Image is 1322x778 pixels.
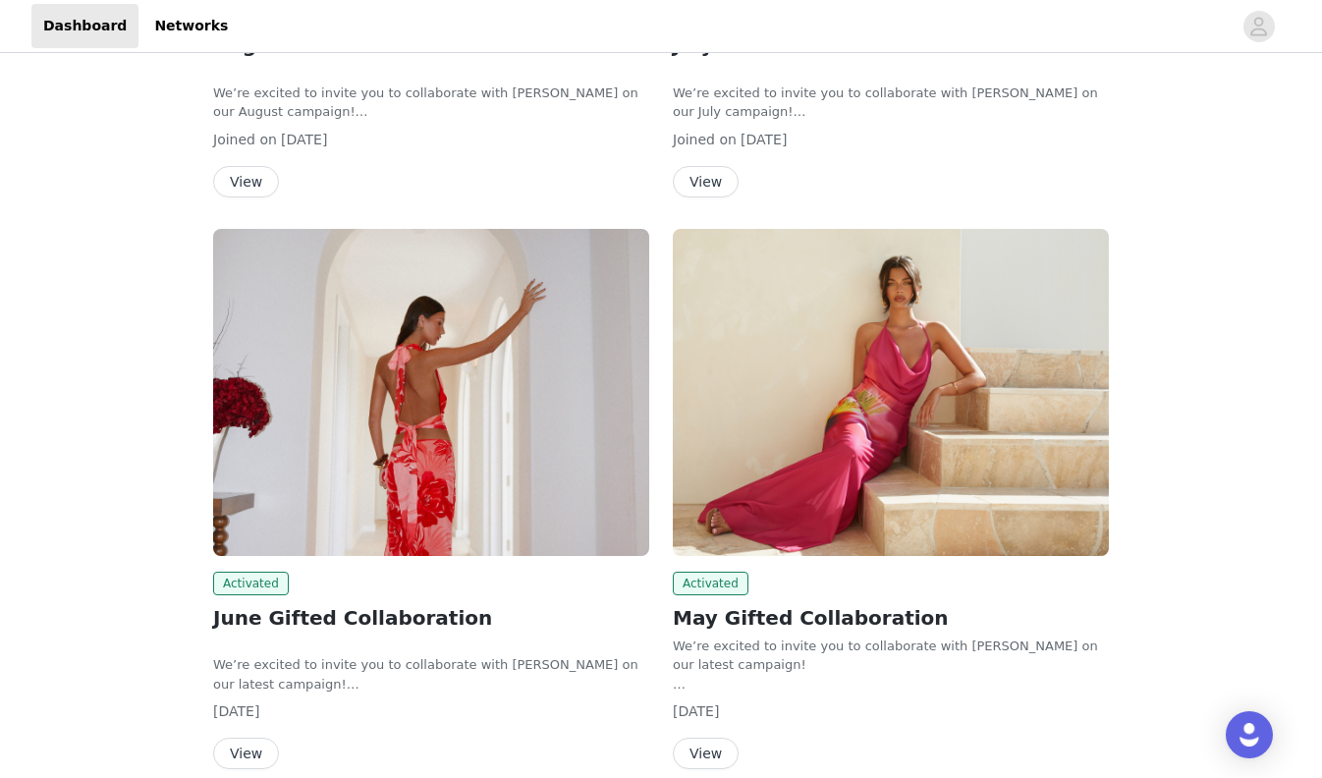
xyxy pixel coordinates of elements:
button: View [673,166,739,197]
p: We’re excited to invite you to collaborate with [PERSON_NAME] on our latest campaign! [213,655,649,694]
img: Peppermayo USA [673,229,1109,556]
span: Joined on [673,132,737,147]
a: Networks [142,4,240,48]
button: View [213,738,279,769]
h2: May Gifted Collaboration [673,603,1109,633]
button: View [673,738,739,769]
span: [DATE] [673,703,719,719]
h2: June Gifted Collaboration [213,603,649,633]
span: [DATE] [281,132,327,147]
span: Activated [673,572,748,595]
p: We’re excited to invite you to collaborate with [PERSON_NAME] on our July campaign! [673,83,1109,122]
span: [DATE] [741,132,787,147]
a: Dashboard [31,4,138,48]
a: View [213,747,279,761]
p: We’re excited to invite you to collaborate with [PERSON_NAME] on our August campaign! [213,83,649,122]
span: [DATE] [213,703,259,719]
a: View [673,175,739,190]
p: We’re excited to invite you to collaborate with [PERSON_NAME] on our latest campaign! [673,637,1109,675]
div: avatar [1249,11,1268,42]
span: Joined on [213,132,277,147]
span: Activated [213,572,289,595]
div: Open Intercom Messenger [1226,711,1273,758]
button: View [213,166,279,197]
img: Peppermayo USA [213,229,649,556]
a: View [673,747,739,761]
a: View [213,175,279,190]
